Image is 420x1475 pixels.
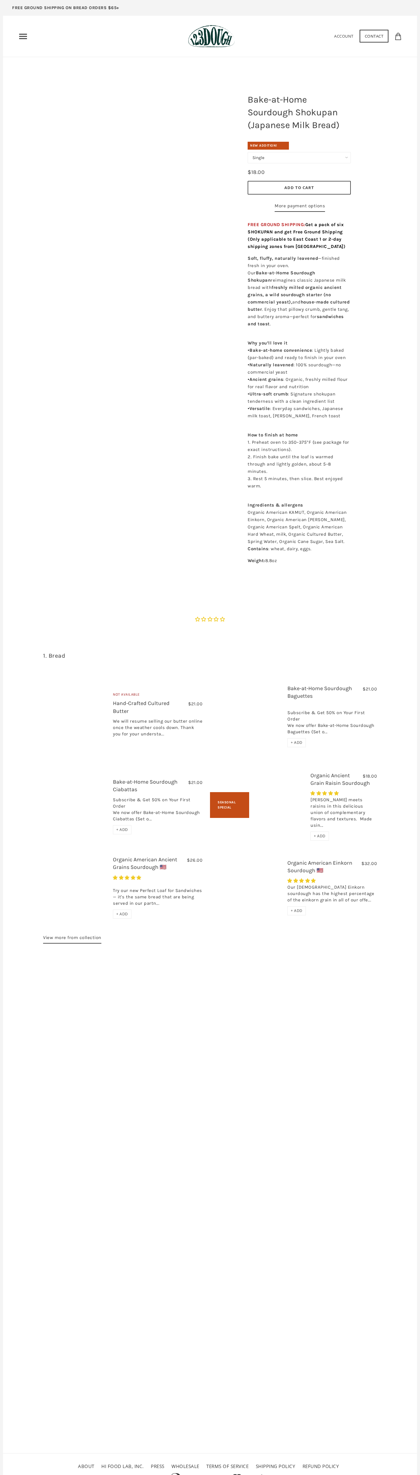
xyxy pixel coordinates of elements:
[256,1463,296,1469] a: Shipping Policy
[360,30,389,42] a: Contact
[363,773,377,779] span: $18.00
[116,827,128,832] span: + ADD
[248,558,265,563] strong: Weight:
[113,797,202,825] div: Subscribe & Get 50% on Your First Order We now offer Bake-at-Home Sourdough Ciabattas (Set o...
[151,1463,164,1469] a: Press
[248,270,315,283] strong: Bake-at-Home Sourdough Shokupan
[43,786,105,826] a: Bake-at-Home Sourdough Ciabattas
[101,1463,144,1469] a: HI FOOD LAB, INC.
[113,910,131,919] div: + ADD
[43,856,105,918] a: Organic American Ancient Grains Sourdough 🇺🇸
[248,546,268,551] strong: Contains
[187,857,202,863] span: $26.00
[287,906,306,915] div: + ADD
[113,856,177,870] a: Organic American Ancient Grains Sourdough 🇺🇸
[310,797,377,832] div: [PERSON_NAME] meets raisins in this delicious union of complementary flavors and textures. Made u...
[113,875,143,880] span: 4.93 stars
[18,32,28,41] nav: Primary
[248,557,351,564] p: 8.8oz
[303,1463,339,1469] a: Refund policy
[291,740,303,745] span: + ADD
[287,685,352,699] a: Bake-at-Home Sourdough Baguettes
[334,33,354,39] a: Account
[310,791,340,796] span: 5.00 stars
[287,878,317,883] span: 4.95 stars
[113,718,202,740] div: We will resume selling our butter online once the weather cools down. Thank you for your understa...
[248,494,351,552] p: Organic American KAMUT, Organic American Einkorn, Organic American [PERSON_NAME], Organic America...
[248,181,351,195] button: Add to Cart
[188,780,202,785] span: $21.00
[248,332,351,419] p: • : Lightly baked (par-baked) and ready to finish in your oven • : 100% sourdough—no commercial y...
[287,738,306,747] div: + ADD
[188,25,235,48] img: 123Dough Bakery
[12,5,119,11] p: FREE GROUND SHIPPING ON BREAD ORDERS $65+
[188,701,202,707] span: $21.00
[249,377,283,382] strong: Ancient grains
[287,884,377,906] div: Our [DEMOGRAPHIC_DATA] Einkorn sourdough has the highest percentage of the einkorn grain in all o...
[287,703,377,738] div: Subscribe & Get 50% on Your First Order We now offer Bake-at-Home Sourdough Baguettes (Set o...
[363,686,377,692] span: $21.00
[248,502,303,508] strong: Ingredients & allergens
[171,1463,199,1469] a: Wholesale
[113,700,170,714] a: Hand-Crafted Cultured Butter
[76,1461,344,1472] ul: Secondary
[218,685,280,747] a: Bake-at-Home Sourdough Baguettes
[249,391,288,397] strong: Ultra-soft crumb
[243,90,355,134] h1: Bake-at-Home Sourdough Shokupan (Japanese Milk Bread)
[78,1463,94,1469] a: About
[287,860,352,874] a: Organic American Einkorn Sourdough 🇺🇸
[113,881,202,910] div: Try our new Perfect Loaf for Sandwiches — it's the same bread that are being served in our partn...
[113,692,202,700] div: Not Available
[275,202,325,212] a: More payment options
[249,406,270,411] strong: Versatile
[218,856,280,918] a: Organic American Einkorn Sourdough 🇺🇸
[43,934,101,944] a: View more from collection
[310,832,329,841] div: + ADD
[43,675,105,757] a: Hand-Crafted Cultured Butter
[113,778,178,793] a: Bake-at-Home Sourdough Ciabattas
[116,911,128,917] span: + ADD
[113,825,131,834] div: + ADD
[248,168,265,177] div: $18.00
[284,185,314,190] span: Add to Cart
[248,142,289,150] div: New Addition!
[314,833,326,839] span: + ADD
[248,285,341,305] strong: freshly milled organic ancient grains, a wild sourdough starter (no commercial yeast),
[42,87,223,270] a: Bake-at-Home Sourdough Shokupan (Japanese Milk Bread)
[157,616,263,623] div: Average rating is 0.00 stars
[248,256,318,261] strong: Soft, fluffy, naturally leavened
[206,1463,249,1469] a: Terms of service
[248,340,287,346] strong: Why you’ll love it
[249,348,312,353] strong: Bake-at-home convenience
[43,652,65,659] a: 1. Bread
[248,255,351,327] p: —finished fresh in your oven. Our reimagines classic Japanese milk bread with and . Enjoy that pi...
[210,792,249,818] div: Seasonal Special
[248,222,345,249] span: FREE GROUND SHIPPING:
[3,3,128,16] a: FREE GROUND SHIPPING ON BREAD ORDERS $65+
[248,314,344,327] strong: sandwiches and toast
[361,861,377,866] span: $32.00
[310,772,370,786] a: Organic Ancient Grain Raisin Sourdough
[249,362,293,368] strong: Naturally leavened
[257,783,303,829] a: Organic Ancient Grain Raisin Sourdough
[291,908,303,913] span: + ADD
[248,432,298,438] strong: How to finish at home
[248,424,351,490] p: 1. Preheat oven to 350–375°F (see package for exact instructions). 2. Finish bake until the loaf ...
